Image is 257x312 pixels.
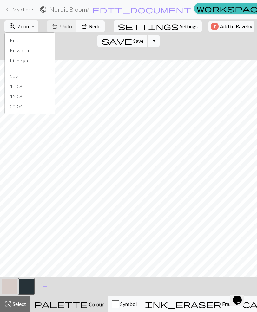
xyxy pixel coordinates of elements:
span: Add to Ravelry [220,23,252,30]
span: ink_eraser [145,300,221,309]
span: Zoom [17,23,30,29]
button: Save [97,35,148,47]
iframe: chat widget [230,287,251,306]
span: Settings [180,23,198,30]
img: Ravelry [211,23,219,30]
span: Select [12,301,26,307]
button: SettingsSettings [114,20,202,32]
span: Colour [88,301,104,307]
i: Settings [118,23,179,30]
span: Symbol [119,301,137,307]
span: redo [80,22,88,31]
button: 50% [5,71,55,81]
button: Fit width [5,45,55,55]
span: save [102,36,132,45]
button: Fit all [5,35,55,45]
span: highlight_alt [4,300,12,309]
button: Colour [30,296,108,312]
button: Zoom [4,20,38,32]
span: add [41,282,49,291]
button: 100% [5,81,55,91]
span: zoom_in [9,22,16,31]
button: Fit height [5,55,55,66]
span: settings [118,22,179,31]
span: palette [34,300,88,309]
span: Redo [89,23,101,29]
span: edit_document [92,5,191,14]
button: Symbol [108,296,141,312]
a: My charts [4,4,34,15]
button: Add to Ravelry [208,21,254,32]
button: Redo [76,20,105,32]
span: My charts [12,6,34,12]
span: Save [133,38,143,44]
h2: Nordic Bloom / [49,6,89,13]
button: Erase [141,296,238,312]
span: public [39,5,47,14]
button: 150% [5,91,55,101]
span: Erase [221,301,234,307]
button: 200% [5,101,55,112]
span: keyboard_arrow_left [4,5,11,14]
